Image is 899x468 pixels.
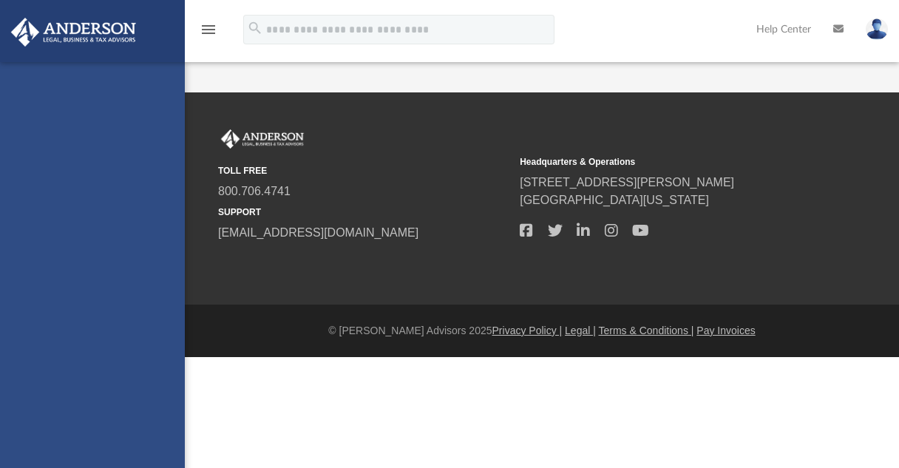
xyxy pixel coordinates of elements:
[185,323,899,339] div: © [PERSON_NAME] Advisors 2025
[599,325,694,336] a: Terms & Conditions |
[200,28,217,38] a: menu
[200,21,217,38] i: menu
[696,325,755,336] a: Pay Invoices
[492,325,563,336] a: Privacy Policy |
[866,18,888,40] img: User Pic
[218,226,418,239] a: [EMAIL_ADDRESS][DOMAIN_NAME]
[520,176,734,189] a: [STREET_ADDRESS][PERSON_NAME]
[565,325,596,336] a: Legal |
[520,155,811,169] small: Headquarters & Operations
[218,206,509,219] small: SUPPORT
[7,18,140,47] img: Anderson Advisors Platinum Portal
[218,185,291,197] a: 800.706.4741
[247,20,263,36] i: search
[218,129,307,149] img: Anderson Advisors Platinum Portal
[218,164,509,177] small: TOLL FREE
[520,194,709,206] a: [GEOGRAPHIC_DATA][US_STATE]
